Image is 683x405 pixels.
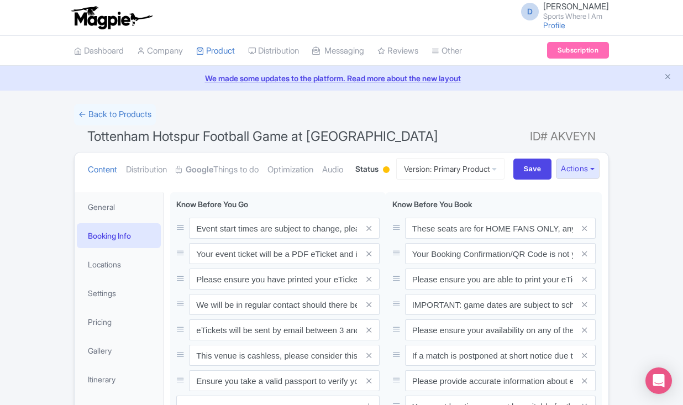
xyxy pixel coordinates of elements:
a: Content [88,152,117,187]
a: Subscription [547,42,609,59]
a: Other [432,36,462,66]
a: Dashboard [74,36,124,66]
a: Pricing [77,309,161,334]
a: Company [137,36,183,66]
small: Sports Where I Am [543,13,609,20]
a: Product [196,36,235,66]
a: Gallery [77,338,161,363]
span: Status [355,163,379,175]
a: Distribution [248,36,299,66]
a: ← Back to Products [74,104,156,125]
span: Know Before You Go [176,199,248,209]
a: Profile [543,20,565,30]
div: Building [381,162,392,179]
input: Save [513,159,552,180]
a: GoogleThings to do [176,152,259,187]
div: Open Intercom Messenger [645,367,672,394]
a: We made some updates to the platform. Read more about the new layout [7,72,676,84]
a: Audio [322,152,343,187]
a: Version: Primary Product [396,158,505,180]
button: Actions [556,159,600,179]
button: Close announcement [664,71,672,84]
span: Tottenham Hotspur Football Game at [GEOGRAPHIC_DATA] [87,128,438,144]
a: D [PERSON_NAME] Sports Where I Am [514,2,609,20]
a: Optimization [267,152,313,187]
span: ID# AKVEYN [530,125,596,148]
span: D [521,3,539,20]
span: [PERSON_NAME] [543,1,609,12]
a: Itinerary [77,367,161,392]
a: Locations [77,252,161,277]
span: Know Before You Book [392,199,472,209]
img: logo-ab69f6fb50320c5b225c76a69d11143b.png [69,6,154,30]
a: General [77,194,161,219]
a: Reviews [377,36,418,66]
a: Settings [77,281,161,306]
a: Distribution [126,152,167,187]
a: Booking Info [77,223,161,248]
strong: Google [186,164,213,176]
a: Messaging [312,36,364,66]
